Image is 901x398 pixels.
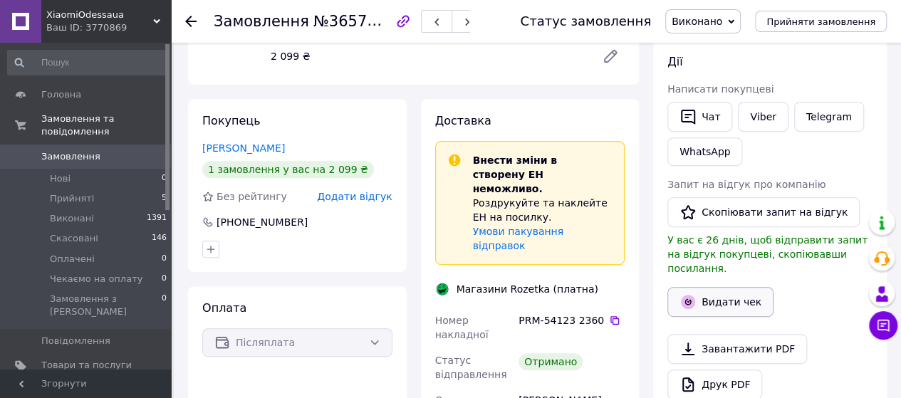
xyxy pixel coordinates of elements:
[50,172,71,185] span: Нові
[519,313,625,328] div: PRM-54123 2360
[46,21,171,34] div: Ваш ID: 3770869
[202,301,246,315] span: Оплата
[667,179,826,190] span: Запит на відгук про компанію
[596,42,625,70] a: Редагувати
[50,253,95,266] span: Оплачені
[869,311,897,340] button: Чат з покупцем
[41,112,171,138] span: Замовлення та повідомлення
[667,234,868,274] span: У вас є 26 днів, щоб відправити запит на відгук покупцеві, скопіювавши посилання.
[473,196,613,224] p: Роздрукуйте та наклейте ЕН на посилку.
[46,9,153,21] span: XiaomiOdessaua
[755,11,887,32] button: Прийняти замовлення
[7,50,168,75] input: Пошук
[185,14,197,28] div: Повернутися назад
[50,293,162,318] span: Замовлення з [PERSON_NAME]
[520,14,651,28] div: Статус замовлення
[435,355,507,380] span: Статус відправлення
[41,359,132,372] span: Товари та послуги
[738,102,788,132] a: Viber
[794,102,864,132] a: Telegram
[41,88,81,101] span: Головна
[519,353,583,370] div: Отримано
[453,282,602,296] div: Магазини Rozetka (платна)
[667,287,774,317] button: Видати чек
[766,16,875,27] span: Прийняти замовлення
[667,334,807,364] a: Завантажити PDF
[214,13,309,30] span: Замовлення
[147,212,167,225] span: 1391
[217,191,287,202] span: Без рейтингу
[667,102,732,132] button: Чат
[50,192,94,205] span: Прийняті
[317,191,392,202] span: Додати відгук
[50,212,94,225] span: Виконані
[313,12,415,30] span: №365729477
[265,46,590,66] div: 2 099 ₴
[672,16,722,27] span: Виконано
[667,55,682,68] span: Дії
[50,232,98,245] span: Скасовані
[41,335,110,347] span: Повідомлення
[202,161,374,178] div: 1 замовлення у вас на 2 099 ₴
[667,197,860,227] button: Скопіювати запит на відгук
[202,142,285,154] a: [PERSON_NAME]
[435,114,491,127] span: Доставка
[41,150,100,163] span: Замовлення
[473,155,558,194] span: Внести зміни в створену ЕН неможливо.
[215,215,309,229] div: [PHONE_NUMBER]
[473,226,564,251] a: Умови пакування відправок
[667,137,742,166] a: WhatsApp
[162,273,167,286] span: 0
[435,315,489,340] span: Номер накладної
[152,232,167,245] span: 146
[667,83,774,95] span: Написати покупцеві
[50,273,142,286] span: Чекаємо на оплату
[162,192,167,205] span: 5
[162,253,167,266] span: 0
[202,114,261,127] span: Покупець
[162,293,167,318] span: 0
[162,172,167,185] span: 0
